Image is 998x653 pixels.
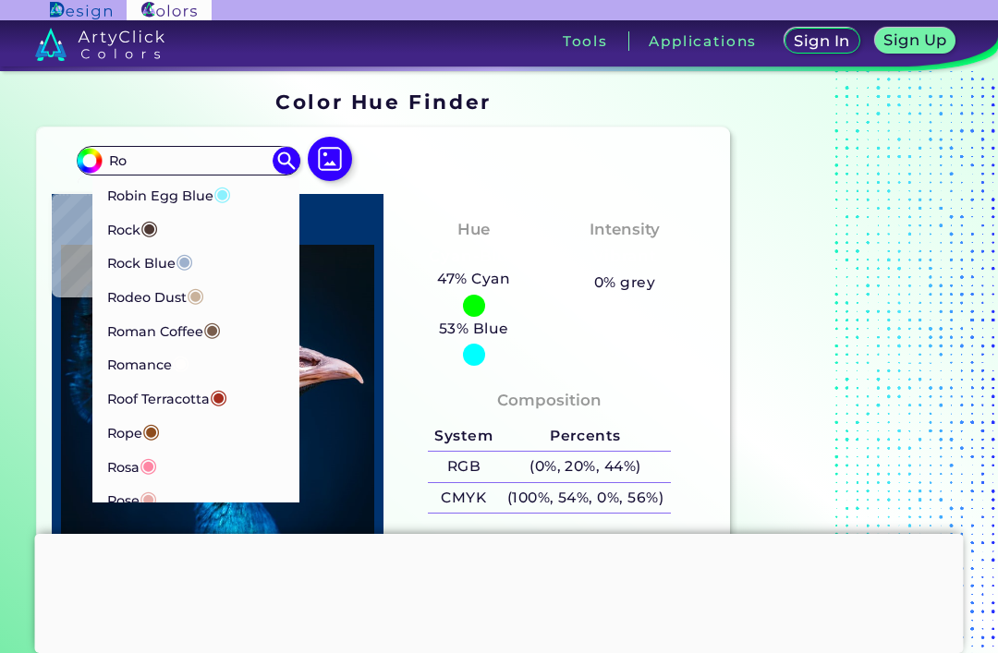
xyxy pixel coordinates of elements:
[213,181,231,205] span: ◉
[107,244,193,278] p: Rock Blue
[500,483,671,514] h5: (100%, 54%, 0%, 56%)
[500,452,671,482] h5: (0%, 20%, 44%)
[210,384,227,408] span: ◉
[457,216,490,243] h4: Hue
[432,317,516,341] h5: 53% Blue
[275,88,491,115] h1: Color Hue Finder
[421,246,526,268] h3: Cyan-Blue
[797,34,847,48] h5: Sign In
[203,317,221,341] span: ◉
[50,2,112,19] img: ArtyClick Design logo
[497,387,602,414] h4: Composition
[107,481,157,515] p: Rose
[107,448,157,482] p: Rosa
[649,34,757,48] h3: Applications
[107,312,221,346] p: Roman Coffee
[308,137,352,181] img: icon picture
[428,452,500,482] h5: RGB
[886,33,943,47] h5: Sign Up
[142,418,160,442] span: ◉
[563,34,608,48] h3: Tools
[273,147,300,175] img: icon search
[107,278,204,312] p: Rodeo Dust
[172,350,189,374] span: ◉
[140,486,157,510] span: ◉
[428,421,500,452] h5: System
[107,380,227,414] p: Roof Terracotta
[187,283,204,307] span: ◉
[788,30,857,54] a: Sign In
[107,345,189,380] p: Romance
[431,267,517,291] h5: 47% Cyan
[61,203,374,612] img: img_pavlin.jpg
[107,211,158,245] p: Rock
[107,176,231,211] p: Robin Egg Blue
[585,246,665,268] h3: Vibrant
[35,534,964,648] iframe: Advertisement
[35,28,165,61] img: logo_artyclick_colors_white.svg
[428,483,500,514] h5: CMYK
[176,248,193,272] span: ◉
[590,216,660,243] h4: Intensity
[594,271,655,295] h5: 0% grey
[107,414,160,448] p: Rope
[500,421,671,452] h5: Percents
[140,453,157,477] span: ◉
[878,30,952,54] a: Sign Up
[103,148,274,173] input: type color..
[140,215,158,239] span: ◉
